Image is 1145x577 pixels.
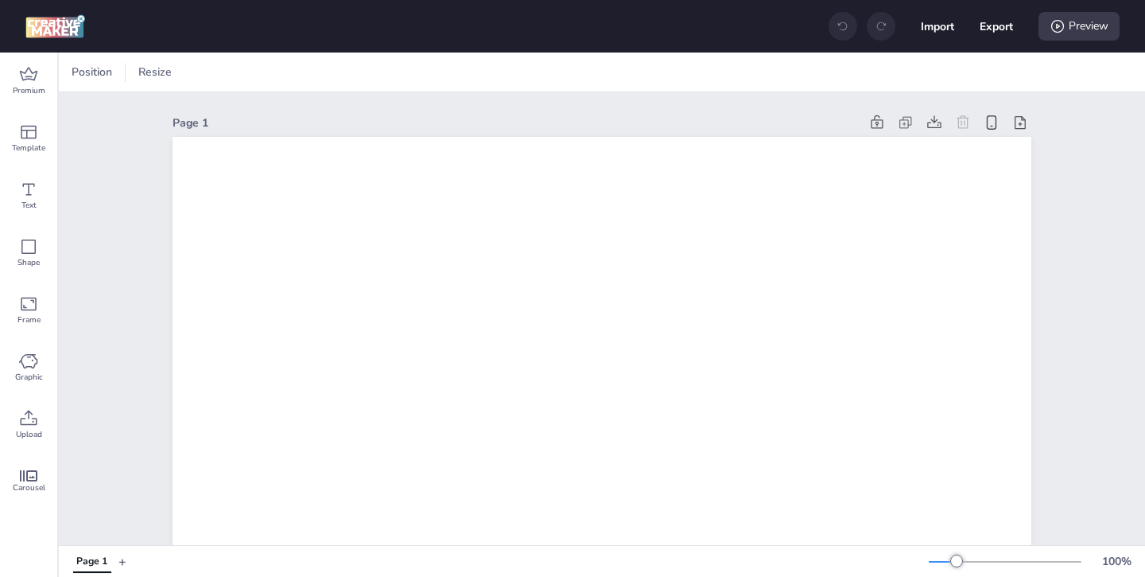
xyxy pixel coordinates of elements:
button: Import [921,10,954,43]
button: + [118,548,126,575]
div: Preview [1038,12,1120,41]
span: Text [21,199,37,212]
button: Export [980,10,1013,43]
span: Resize [135,64,175,80]
div: Tabs [65,548,118,575]
span: Carousel [13,481,45,494]
span: Upload [16,428,42,441]
div: Page 1 [76,555,107,569]
div: Page 1 [173,115,860,131]
span: Graphic [15,371,43,384]
div: 100 % [1097,553,1135,570]
img: logo Creative Maker [25,14,85,38]
span: Template [12,142,45,154]
span: Frame [17,314,41,326]
span: Shape [17,256,40,269]
span: Premium [13,84,45,97]
span: Position [68,64,115,80]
